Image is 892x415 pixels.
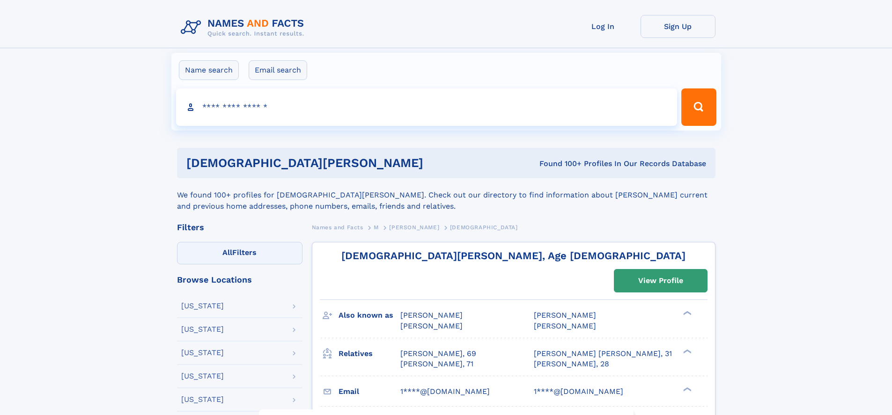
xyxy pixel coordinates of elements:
h3: Relatives [339,346,400,362]
a: View Profile [614,269,707,292]
div: View Profile [638,270,683,291]
a: Names and Facts [312,221,363,233]
h3: Email [339,384,400,400]
div: Filters [177,223,302,232]
div: [US_STATE] [181,372,224,380]
span: [DEMOGRAPHIC_DATA] [450,224,518,231]
div: [US_STATE] [181,396,224,403]
input: search input [176,88,678,126]
button: Search Button [681,88,716,126]
a: [PERSON_NAME], 71 [400,359,473,369]
span: [PERSON_NAME] [534,311,596,320]
div: ❯ [681,348,692,354]
a: M [374,221,379,233]
a: [DEMOGRAPHIC_DATA][PERSON_NAME], Age [DEMOGRAPHIC_DATA] [341,250,686,262]
a: [PERSON_NAME] [PERSON_NAME], 31 [534,349,672,359]
label: Name search [179,60,239,80]
div: ❯ [681,310,692,316]
div: [US_STATE] [181,326,224,333]
h3: Also known as [339,307,400,323]
div: Browse Locations [177,276,302,284]
div: [US_STATE] [181,302,224,310]
span: [PERSON_NAME] [534,321,596,330]
a: [PERSON_NAME], 28 [534,359,609,369]
span: [PERSON_NAME] [400,311,463,320]
h1: [DEMOGRAPHIC_DATA][PERSON_NAME] [186,157,481,169]
div: ❯ [681,386,692,392]
img: Logo Names and Facts [177,15,312,40]
a: Sign Up [641,15,715,38]
span: M [374,224,379,231]
div: Found 100+ Profiles In Our Records Database [481,159,706,169]
div: We found 100+ profiles for [DEMOGRAPHIC_DATA][PERSON_NAME]. Check out our directory to find infor... [177,178,715,212]
span: [PERSON_NAME] [400,321,463,330]
label: Email search [249,60,307,80]
div: [US_STATE] [181,349,224,357]
a: [PERSON_NAME], 69 [400,349,476,359]
label: Filters [177,242,302,264]
span: [PERSON_NAME] [389,224,439,231]
span: All [222,248,232,257]
a: Log In [566,15,641,38]
a: [PERSON_NAME] [389,221,439,233]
